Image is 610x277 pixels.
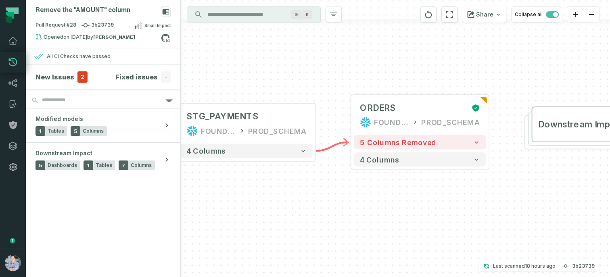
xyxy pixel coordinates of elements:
span: - [161,71,171,83]
span: Columns [83,128,104,134]
img: avatar of Alon Nafta [5,255,21,271]
span: Press ⌘ + K to focus the search bar [291,10,302,19]
relative-time: Aug 28, 2025, 6:25 PM PDT [525,263,556,269]
div: Certified [469,104,480,112]
div: Tooltip anchor [9,237,16,244]
div: Remove the "AMOUNT" column [36,6,130,14]
span: 4 columns [186,146,226,155]
span: 1 [84,160,93,170]
button: Collapse all [511,6,562,23]
button: Downstream Impact5Dashboards1Tables7Columns [26,143,180,177]
span: 5 columns removed [360,138,437,146]
button: Modified models1Tables5Columns [26,108,180,142]
div: All CI Checks have passed [47,53,111,60]
button: Last scanned[DATE] 6:25:22 PM3b23739 [478,261,600,271]
button: zoom in [567,7,583,23]
div: FOUNDATIONAL_DB [201,125,236,136]
button: Share [462,6,506,23]
button: zoom out [583,7,600,23]
h4: 3b23739 [572,264,595,269]
span: Small Impact [144,22,171,29]
p: Last scanned [493,262,556,270]
button: New Issues2Fixed issues- [36,71,171,83]
span: 5 [36,160,45,170]
span: Pull Request #28 3b23739 [36,21,114,29]
span: Dashboards [48,162,77,169]
span: 5 [71,126,80,136]
h4: Fixed issues [115,72,158,82]
div: ORDERS [360,102,396,113]
span: Modified models [36,115,83,123]
span: 1 [36,126,45,136]
div: STG_PAYMENTS [186,111,258,122]
div: PROD_SCHEMA [248,125,307,136]
span: Columns [131,162,152,169]
span: Tables [48,128,64,134]
span: 4 columns [360,155,399,164]
span: 2 [77,71,88,83]
g: Edge from c8867c613c347eb7857e509391c84b7d to 0dd85c77dd217d0afb16c7d4fb3eff19 [315,142,349,151]
a: View on github [160,33,171,43]
div: FOUNDATIONAL_DB [374,117,409,128]
h4: New Issues [36,72,74,82]
relative-time: Mar 10, 2025, 2:00 PM PDT [63,34,87,40]
span: Tables [96,162,112,169]
div: Opened by [36,33,161,43]
strong: Barak Fargoun (fargoun) [93,35,135,40]
span: Press ⌘ + K to focus the search bar [303,10,312,19]
span: 7 [119,160,128,170]
div: PROD_SCHEMA [421,117,480,128]
span: Downstream Impact [36,149,92,157]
